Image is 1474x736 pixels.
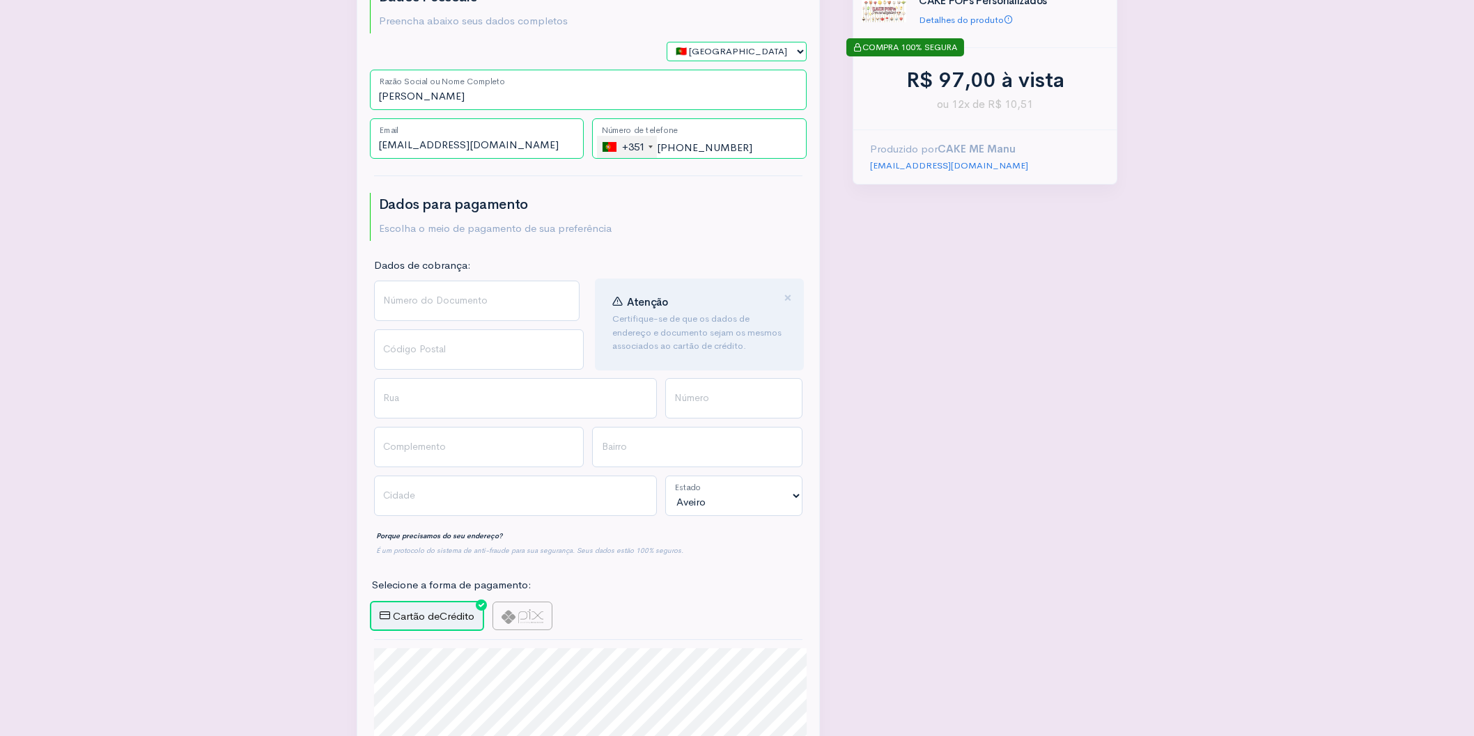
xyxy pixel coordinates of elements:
input: Complemento [374,427,584,467]
p: Certifique-se de que os dados de endereço e documento sejam os mesmos associados ao cartão de cré... [612,312,786,353]
p: Preencha abaixo seus dados completos [379,13,568,29]
label: Dados de cobrança: [374,258,471,274]
div: COMPRA 100% SEGURA [846,38,964,56]
div: É um protocolo do sistema de anti-fraude para sua segurança. Seus dados estão 100% seguros. [374,543,802,558]
p: Escolha o meio de pagamento de sua preferência [379,221,612,237]
label: Selecione a forma de pagamento: [372,577,532,593]
input: CEP [374,329,584,370]
span: ou 12x de R$ 10,51 [870,96,1100,113]
input: Número do Documento [374,281,580,321]
input: Rua [374,378,657,418]
strong: Porque precisamos do seu endereço? [376,531,502,540]
p: Produzido por [870,141,1100,157]
span: × [784,288,792,308]
h2: Dados para pagamento [379,197,612,212]
input: Cidade [374,476,657,516]
strong: CAKE ME Manu [938,142,1016,155]
button: Close [784,290,792,306]
div: +351 [603,136,657,158]
img: pix-logo-9c6f7f1e21d0dbbe27cc39d8b486803e509c07734d8fd270ca391423bc61e7ca.png [502,609,543,624]
label: Crédito [370,601,484,632]
input: Email [370,118,584,159]
input: Número [665,378,802,418]
div: Portugal: +351 [597,136,657,158]
h4: Atenção [612,296,786,308]
input: Bairro [592,427,802,467]
div: R$ 97,00 à vista [870,65,1100,96]
span: Cartão de [393,609,440,623]
a: [EMAIL_ADDRESS][DOMAIN_NAME] [870,159,1028,171]
a: Detalhes do produto [919,14,1013,26]
input: Nome Completo [370,70,807,110]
